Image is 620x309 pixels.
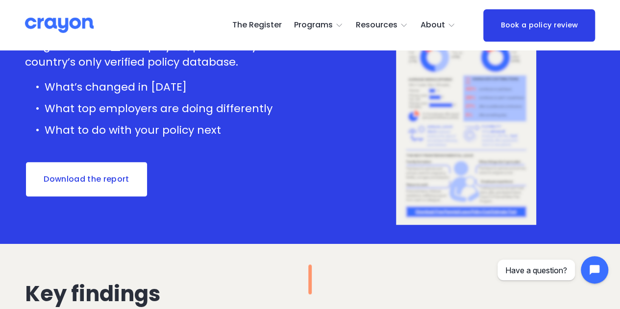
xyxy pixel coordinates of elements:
[232,18,281,33] a: The Register
[25,161,149,197] a: Download the report
[25,17,94,34] img: Crayon
[356,18,408,33] a: folder dropdown
[45,100,283,117] p: What top employers are doing differently
[294,18,333,32] span: Programs
[294,18,344,33] a: folder dropdown
[45,79,283,95] p: What’s changed in [DATE]
[421,18,456,33] a: folder dropdown
[483,9,595,42] a: Book a policy review
[25,38,283,70] p: Insights from 300+ employers, powered by the country’s only verified policy database.
[25,279,160,309] span: Key findings
[45,122,283,138] p: What to do with your policy next
[421,18,445,32] span: About
[356,18,397,32] span: Resources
